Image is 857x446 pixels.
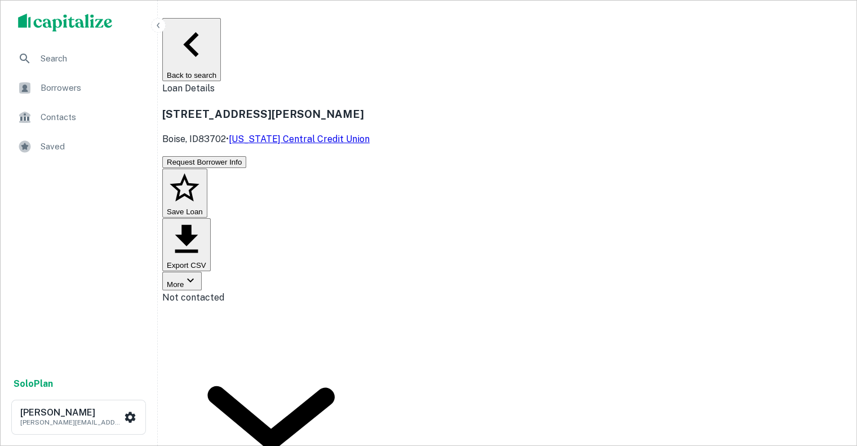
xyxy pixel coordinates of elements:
[11,400,146,435] button: [PERSON_NAME][PERSON_NAME][EMAIL_ADDRESS][DOMAIN_NAME]
[162,156,246,168] button: Request Borrower Info
[162,106,370,122] h3: [STREET_ADDRESS][PERSON_NAME]
[41,81,141,95] span: Borrowers
[801,356,857,410] iframe: Chat Widget
[41,52,141,65] span: Search
[18,14,113,32] img: capitalize-logo.png
[14,377,53,391] a: SoloPlan
[9,45,148,72] a: Search
[9,74,148,101] a: Borrowers
[9,104,148,131] a: Contacts
[20,408,122,417] h6: [PERSON_NAME]
[162,218,211,271] button: Export CSV
[162,169,207,218] button: Save Loan
[162,133,370,146] p: Boise, ID83702 •
[14,378,53,389] strong: Solo Plan
[41,140,141,153] span: Saved
[229,134,370,144] a: [US_STATE] Central Credit Union
[41,111,141,124] span: Contacts
[162,272,202,290] button: More
[162,83,215,94] span: Loan Details
[20,417,122,427] p: [PERSON_NAME][EMAIL_ADDRESS][DOMAIN_NAME]
[9,133,148,160] a: Saved
[162,291,380,304] div: Not contacted
[162,18,221,81] button: Back to search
